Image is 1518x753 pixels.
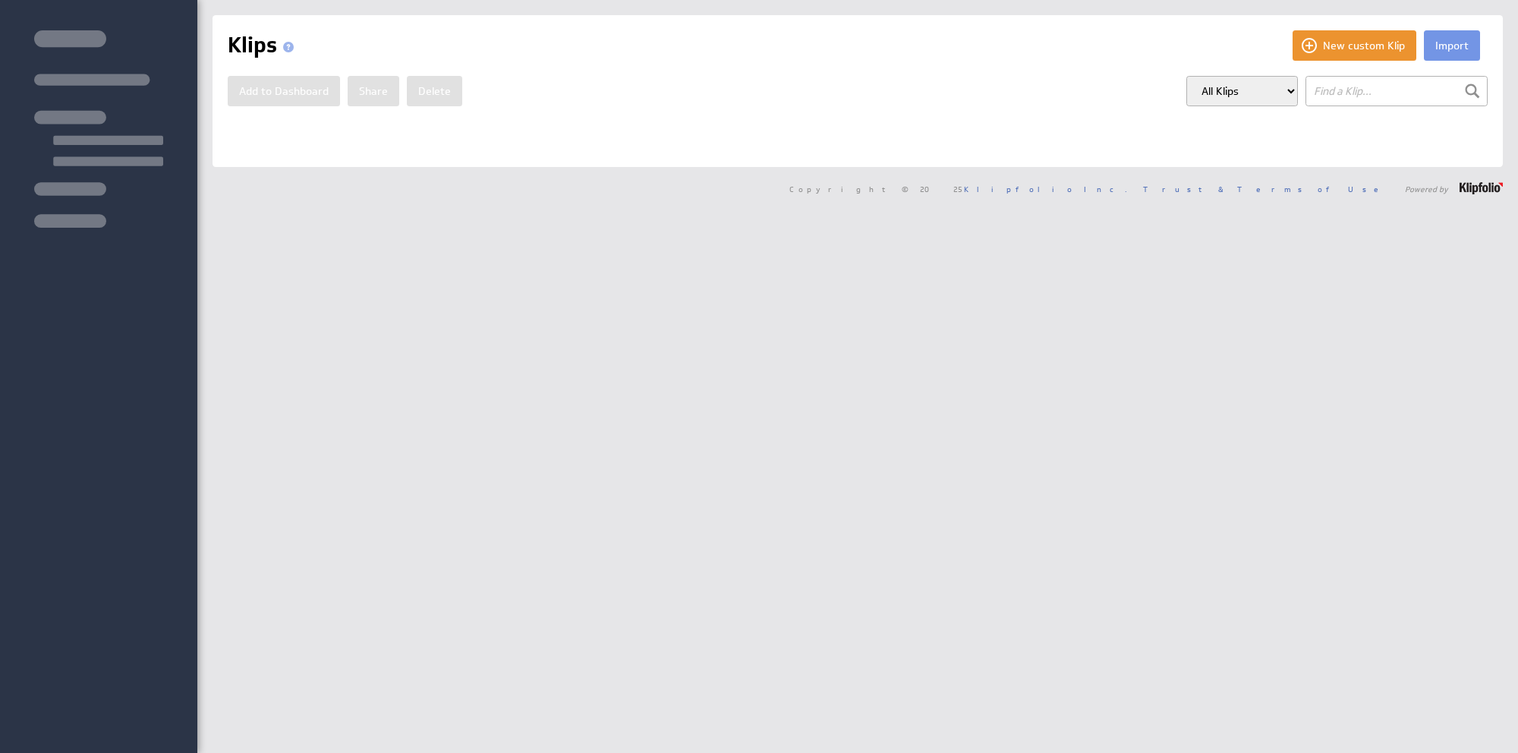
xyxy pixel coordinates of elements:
button: Delete [407,76,462,106]
img: logo-footer.png [1460,182,1503,194]
button: Add to Dashboard [228,76,340,106]
input: Find a Klip... [1305,76,1488,106]
a: Klipfolio Inc. [964,184,1127,194]
button: Import [1424,30,1480,61]
h1: Klips [228,30,300,61]
button: New custom Klip [1293,30,1416,61]
span: Powered by [1405,185,1448,193]
span: Copyright © 2025 [789,185,1127,193]
a: Trust & Terms of Use [1143,184,1389,194]
img: skeleton-sidenav.svg [34,30,163,228]
button: Share [348,76,399,106]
